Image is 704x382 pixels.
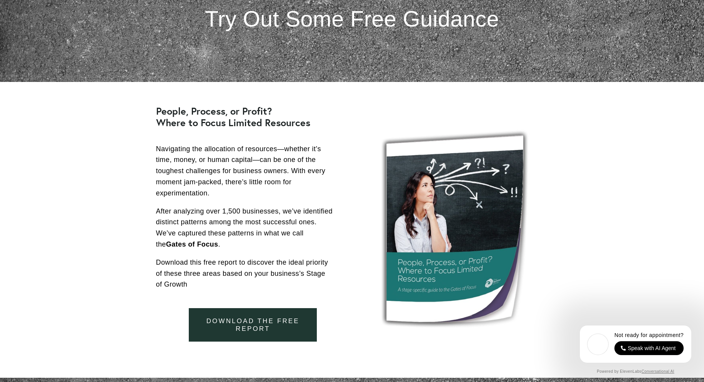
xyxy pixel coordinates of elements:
[156,143,333,199] p: Navigating the allocation of resources—whether it’s time, money, or human capital—can be one of t...
[156,105,310,129] strong: People, Process, or Profit? Where to Focus Limited Resources
[156,257,333,290] p: Download this free report to discover the ideal priority of these three areas based on your busin...
[189,308,317,342] a: download the free report
[205,8,499,30] p: Try Out Some Free Guidance
[166,240,218,248] strong: Gates of Focus
[156,206,333,250] p: After analyzing over 1,500 businesses, we’ve identified distinct patterns among the most successf...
